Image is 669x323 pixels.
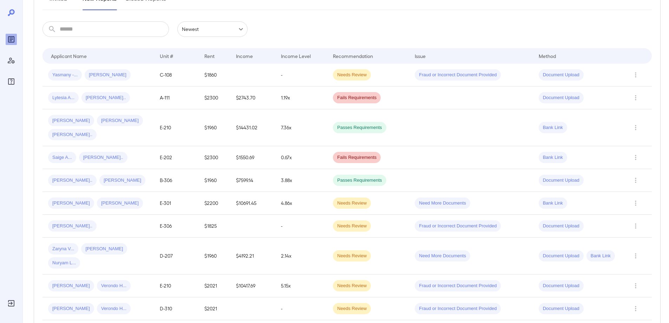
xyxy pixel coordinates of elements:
button: Row Actions [630,280,641,291]
td: $1960 [199,238,230,274]
span: Needs Review [333,223,371,230]
td: E-202 [154,146,199,169]
button: Row Actions [630,303,641,314]
td: - [275,297,328,320]
span: Document Upload [539,223,584,230]
span: [PERSON_NAME].. [48,177,97,184]
td: $1550.69 [230,146,275,169]
td: D-310 [154,297,199,320]
span: [PERSON_NAME] [48,117,94,124]
td: $1860 [199,64,230,86]
td: 0.67x [275,146,328,169]
span: Saige A... [48,154,76,161]
span: Yasmany -... [48,72,82,78]
button: Row Actions [630,92,641,103]
td: 4.86x [275,192,328,215]
td: 3.88x [275,169,328,192]
span: Needs Review [333,200,371,207]
span: Need More Documents [415,253,470,259]
td: 5.15x [275,274,328,297]
span: Verondo H... [97,305,131,312]
span: Bank Link [539,154,567,161]
td: 2.14x [275,238,328,274]
span: Passes Requirements [333,177,386,184]
span: Document Upload [539,305,584,312]
td: $2300 [199,146,230,169]
span: Needs Review [333,72,371,78]
td: $1960 [199,169,230,192]
span: Needs Review [333,305,371,312]
span: [PERSON_NAME] [48,283,94,289]
span: [PERSON_NAME] [97,200,143,207]
span: Need More Documents [415,200,470,207]
button: Row Actions [630,69,641,80]
td: A-111 [154,86,199,109]
span: Bank Link [539,124,567,131]
div: Manage Users [6,55,17,66]
span: Document Upload [539,72,584,78]
span: Zaryna V... [48,246,78,252]
td: $2021 [199,274,230,297]
td: B-306 [154,169,199,192]
td: 1.19x [275,86,328,109]
td: $1825 [199,215,230,238]
span: Passes Requirements [333,124,386,131]
span: Fails Requirements [333,95,381,101]
td: $14431.02 [230,109,275,146]
div: FAQ [6,76,17,87]
td: 7.36x [275,109,328,146]
td: $7599.14 [230,169,275,192]
button: Row Actions [630,198,641,209]
span: [PERSON_NAME] [48,305,94,312]
td: $10691.45 [230,192,275,215]
span: Fraud or Incorrect Document Provided [415,305,501,312]
span: Document Upload [539,95,584,101]
td: - [275,64,328,86]
td: - [275,215,328,238]
span: Document Upload [539,177,584,184]
div: Issue [415,52,426,60]
div: Rent [204,52,216,60]
td: C-108 [154,64,199,86]
td: $2300 [199,86,230,109]
span: Document Upload [539,253,584,259]
div: Applicant Name [51,52,87,60]
button: Row Actions [630,250,641,261]
span: Fraud or Incorrect Document Provided [415,283,501,289]
td: E-301 [154,192,199,215]
span: [PERSON_NAME] [48,200,94,207]
span: [PERSON_NAME].. [48,131,97,138]
span: Fails Requirements [333,154,381,161]
td: D-207 [154,238,199,274]
div: Recommendation [333,52,373,60]
span: Bank Link [586,253,615,259]
button: Row Actions [630,175,641,186]
td: $10417.69 [230,274,275,297]
td: E-210 [154,109,199,146]
button: Row Actions [630,122,641,133]
button: Row Actions [630,220,641,232]
span: Lytesia A... [48,95,79,101]
td: E-210 [154,274,199,297]
span: [PERSON_NAME] [99,177,145,184]
div: Income Level [281,52,311,60]
div: Reports [6,34,17,45]
div: Income [236,52,253,60]
div: Newest [177,21,248,37]
span: Needs Review [333,253,371,259]
td: $2021 [199,297,230,320]
span: Document Upload [539,283,584,289]
td: $2743.70 [230,86,275,109]
span: [PERSON_NAME] [81,246,127,252]
div: Method [539,52,556,60]
span: [PERSON_NAME] [85,72,131,78]
span: Fraud or Incorrect Document Provided [415,223,501,230]
div: Unit # [160,52,173,60]
td: $2200 [199,192,230,215]
span: [PERSON_NAME].. [48,223,97,230]
span: Nuryam L... [48,260,80,266]
span: Needs Review [333,283,371,289]
div: Log Out [6,298,17,309]
td: $1960 [199,109,230,146]
span: [PERSON_NAME].. [81,95,130,101]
